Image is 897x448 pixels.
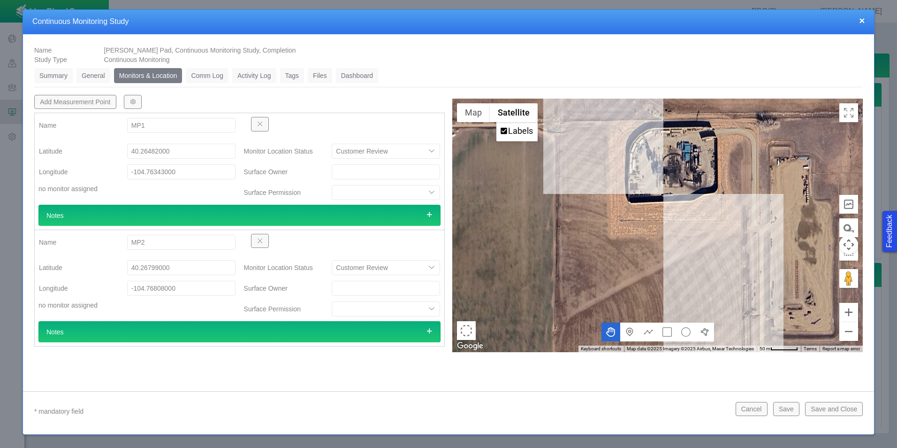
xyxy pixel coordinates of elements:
[308,68,332,83] a: Files
[232,68,276,83] a: Activity Log
[839,218,858,237] button: Measure
[457,103,490,122] button: Show street map
[839,269,858,288] button: Drag Pegman onto the map to open Street View
[757,346,801,352] button: Map Scale: 50 m per 55 pixels
[236,184,325,201] label: Surface Permission
[34,406,728,417] p: * mandatory field
[31,280,120,297] label: Longitude
[677,323,695,341] button: Draw a circle
[76,68,110,83] a: General
[31,143,120,160] label: Latitude
[581,346,621,352] button: Keyboard shortcuts
[822,346,860,351] a: Report a map error
[38,185,98,193] span: no monitor assigned
[114,68,182,83] a: Monitors & Location
[236,280,325,297] label: Surface Owner
[839,195,858,214] button: Elevation
[839,235,858,254] button: Map camera controls
[601,323,620,341] button: Move the map
[104,46,296,54] span: [PERSON_NAME] Pad, Continuous Monitoring Study, Completion
[31,259,120,276] label: Latitude
[31,117,120,134] label: Name
[38,205,441,226] div: Notes
[773,402,799,416] button: Save
[38,321,441,342] div: Notes
[104,56,170,63] span: Continuous Monitoring
[620,323,639,341] button: Add a marker
[186,68,228,83] a: Comm Log
[490,103,538,122] button: Show satellite imagery
[31,234,120,251] label: Name
[639,323,658,341] button: Draw a multipoint line
[236,163,325,180] label: Surface Owner
[34,46,52,54] span: Name
[839,322,858,341] button: Zoom out
[31,163,120,180] label: Longitude
[627,346,754,351] span: Map data ©2025 Imagery ©2025 Airbus, Maxar Technologies
[658,323,677,341] button: Draw a rectangle
[455,340,486,352] img: Google
[508,126,533,136] label: Labels
[455,340,486,352] a: Open this area in Google Maps (opens a new window)
[497,123,537,140] li: Labels
[34,56,67,63] span: Study Type
[336,68,379,83] a: Dashboard
[839,103,858,122] button: Toggle Fullscreen in browser window
[496,122,538,141] ul: Show satellite imagery
[236,301,325,317] label: Surface Permission
[859,15,865,25] button: close
[236,259,325,276] label: Monitor Location Status
[736,402,768,416] button: Cancel
[38,301,98,309] span: no monitor assigned
[34,95,116,109] button: Add Measurement Point
[695,323,714,341] button: Draw a polygon
[839,242,858,261] button: Measure
[457,321,476,340] button: Select area
[280,68,304,83] a: Tags
[839,303,858,322] button: Zoom in
[236,143,325,160] label: Monitor Location Status
[34,68,73,83] a: Summary
[32,17,865,27] h4: Continuous Monitoring Study
[760,346,770,351] span: 50 m
[804,346,817,351] a: Terms (opens in new tab)
[805,402,863,416] button: Save and Close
